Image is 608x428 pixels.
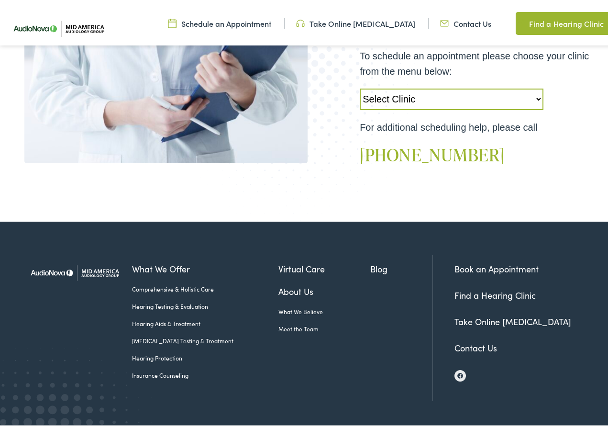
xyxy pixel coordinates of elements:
[454,339,497,351] a: Contact Us
[278,305,370,314] a: What We Believe
[278,322,370,331] a: Meet the Team
[278,282,370,295] a: About Us
[132,317,278,326] a: Hearing Aids & Treatment
[454,287,536,299] a: Find a Hearing Clinic
[457,371,463,376] img: Facebook icon, indicating the presence of the site or brand on the social media platform.
[360,140,505,164] a: [PHONE_NUMBER]
[454,260,539,272] a: Book an Appointment
[454,313,571,325] a: Take Online [MEDICAL_DATA]
[168,16,177,26] img: utility icon
[132,334,278,343] a: [MEDICAL_DATA] Testing & Treatment
[132,260,278,273] a: What We Offer
[360,46,589,77] p: To schedule an appointment please choose your clinic from the menu below:
[132,300,278,308] a: Hearing Testing & Evaluation
[24,253,125,288] img: Mid America Audiology Group
[360,117,589,133] p: For additional scheduling help, please call
[440,16,449,26] img: utility icon
[370,260,432,273] a: Blog
[132,351,278,360] a: Hearing Protection
[132,369,278,377] a: Insurance Counseling
[278,260,370,273] a: Virtual Care
[168,16,271,26] a: Schedule an Appointment
[440,16,491,26] a: Contact Us
[296,16,415,26] a: Take Online [MEDICAL_DATA]
[516,15,524,27] img: utility icon
[132,282,278,291] a: Comprehensive & Holistic Care
[296,16,305,26] img: utility icon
